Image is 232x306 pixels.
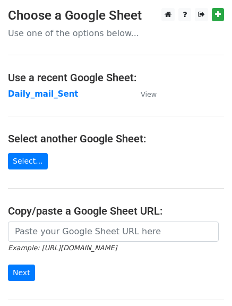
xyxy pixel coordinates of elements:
[8,244,117,252] small: Example: [URL][DOMAIN_NAME]
[141,90,157,98] small: View
[8,265,35,281] input: Next
[8,222,219,242] input: Paste your Google Sheet URL here
[8,153,48,169] a: Select...
[130,89,157,99] a: View
[8,71,224,84] h4: Use a recent Google Sheet:
[8,28,224,39] p: Use one of the options below...
[8,132,224,145] h4: Select another Google Sheet:
[8,89,79,99] a: Daily_mail_Sent
[8,205,224,217] h4: Copy/paste a Google Sheet URL:
[8,8,224,23] h3: Choose a Google Sheet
